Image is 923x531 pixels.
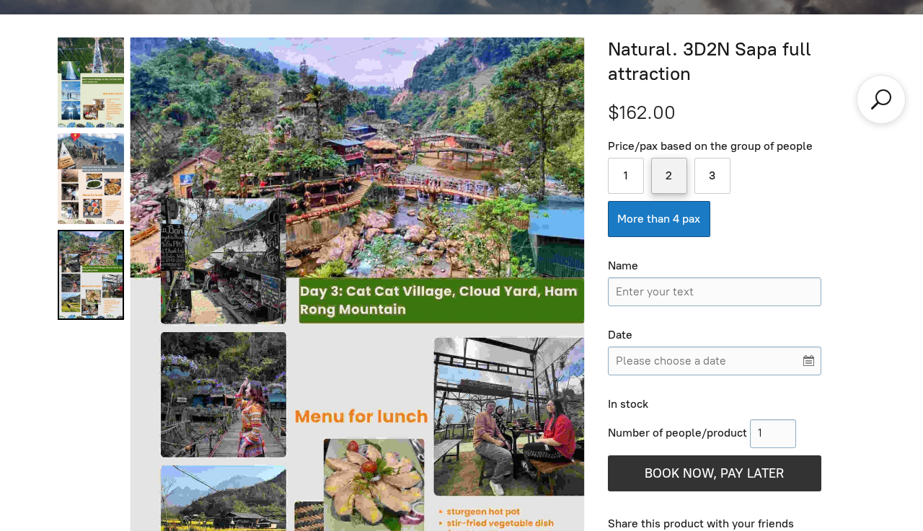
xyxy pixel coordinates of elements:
span: $162.00 [608,101,676,124]
div: Price/pax based on the group of people [608,139,821,154]
span: In stock [608,397,648,411]
a: Natural. 3D2N Sapa full attraction 0 [58,37,124,128]
span: BOOK NOW, PAY LATER [645,465,784,481]
label: 3 [694,158,730,194]
input: Name [608,277,821,306]
input: Please choose a date [608,347,821,375]
a: Natural. 3D2N Sapa full attraction 2 [58,230,124,320]
input: 1 [750,419,796,448]
a: Search products [868,86,894,112]
label: 2 [651,158,687,194]
div: Name [608,259,821,274]
button: BOOK NOW, PAY LATER [608,455,821,491]
h1: Natural. 3D2N Sapa full attraction [608,37,865,86]
a: Natural. 3D2N Sapa full attraction 1 [58,133,124,223]
label: 1 [608,158,644,194]
div: Date [608,328,821,343]
span: Number of people/product [608,426,747,439]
